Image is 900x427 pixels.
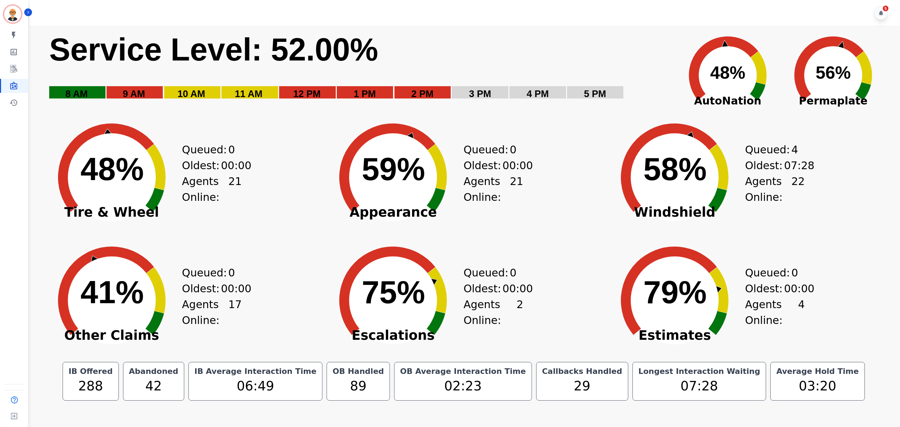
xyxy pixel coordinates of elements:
[128,367,180,376] div: Abandoned
[784,158,814,173] span: 07:28
[791,265,798,281] span: 0
[745,265,798,281] div: Queued:
[745,158,798,173] div: Oldest:
[541,376,624,396] div: 29
[41,332,182,339] span: Other Claims
[527,89,549,99] text: 4 PM
[463,265,516,281] div: Queued:
[584,89,606,99] text: 5 PM
[49,31,671,110] svg: Service Level: 0%
[221,158,251,173] span: 00:00
[362,275,425,310] text: 75%
[49,32,378,67] text: Service Level: 52.00%
[228,265,235,281] span: 0
[469,89,491,99] text: 3 PM
[637,367,762,376] div: Longest Interaction Waiting
[745,173,805,205] div: Agents Online:
[228,297,242,328] span: 17
[228,142,235,158] span: 0
[193,367,318,376] div: IB Average Interaction Time
[675,93,780,109] span: AutoNation
[323,209,463,216] span: Appearance
[128,376,180,396] div: 42
[883,6,888,11] div: 5
[510,265,516,281] span: 0
[323,332,463,339] span: Escalations
[182,158,235,173] div: Oldest:
[65,89,88,99] text: 8 AM
[331,367,385,376] div: OB Handled
[399,376,527,396] div: 02:23
[182,173,242,205] div: Agents Online:
[745,142,798,158] div: Queued:
[604,209,745,216] span: Windshield
[816,63,851,83] text: 56%
[193,376,318,396] div: 06:49
[510,173,523,205] span: 21
[463,142,516,158] div: Queued:
[41,209,182,216] span: Tire & Wheel
[745,297,805,328] div: Agents Online:
[643,152,707,187] text: 58%
[182,281,235,297] div: Oldest:
[221,281,251,297] span: 00:00
[710,63,745,83] text: 48%
[780,93,886,109] span: Permaplate
[516,297,523,328] span: 2
[745,281,798,297] div: Oldest:
[182,297,242,328] div: Agents Online:
[510,142,516,158] span: 0
[4,6,21,23] img: Bordered avatar
[354,89,376,99] text: 1 PM
[178,89,205,99] text: 10 AM
[235,89,263,99] text: 11 AM
[604,332,745,339] span: Estimates
[643,275,707,310] text: 79%
[798,297,805,328] span: 4
[67,376,114,396] div: 288
[784,281,814,297] span: 00:00
[81,275,144,310] text: 41%
[331,376,385,396] div: 89
[541,367,624,376] div: Callbacks Handled
[81,152,144,187] text: 48%
[775,376,860,396] div: 03:20
[362,152,425,187] text: 59%
[791,142,798,158] span: 4
[411,89,433,99] text: 2 PM
[502,281,533,297] span: 00:00
[637,376,762,396] div: 07:28
[502,158,533,173] span: 00:00
[67,367,114,376] div: IB Offered
[463,173,523,205] div: Agents Online:
[293,89,321,99] text: 12 PM
[399,367,527,376] div: OB Average Interaction Time
[123,89,145,99] text: 9 AM
[182,142,235,158] div: Queued:
[463,158,516,173] div: Oldest:
[463,281,516,297] div: Oldest:
[182,265,235,281] div: Queued:
[775,367,860,376] div: Average Hold Time
[228,173,242,205] span: 21
[463,297,523,328] div: Agents Online:
[791,173,805,205] span: 22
